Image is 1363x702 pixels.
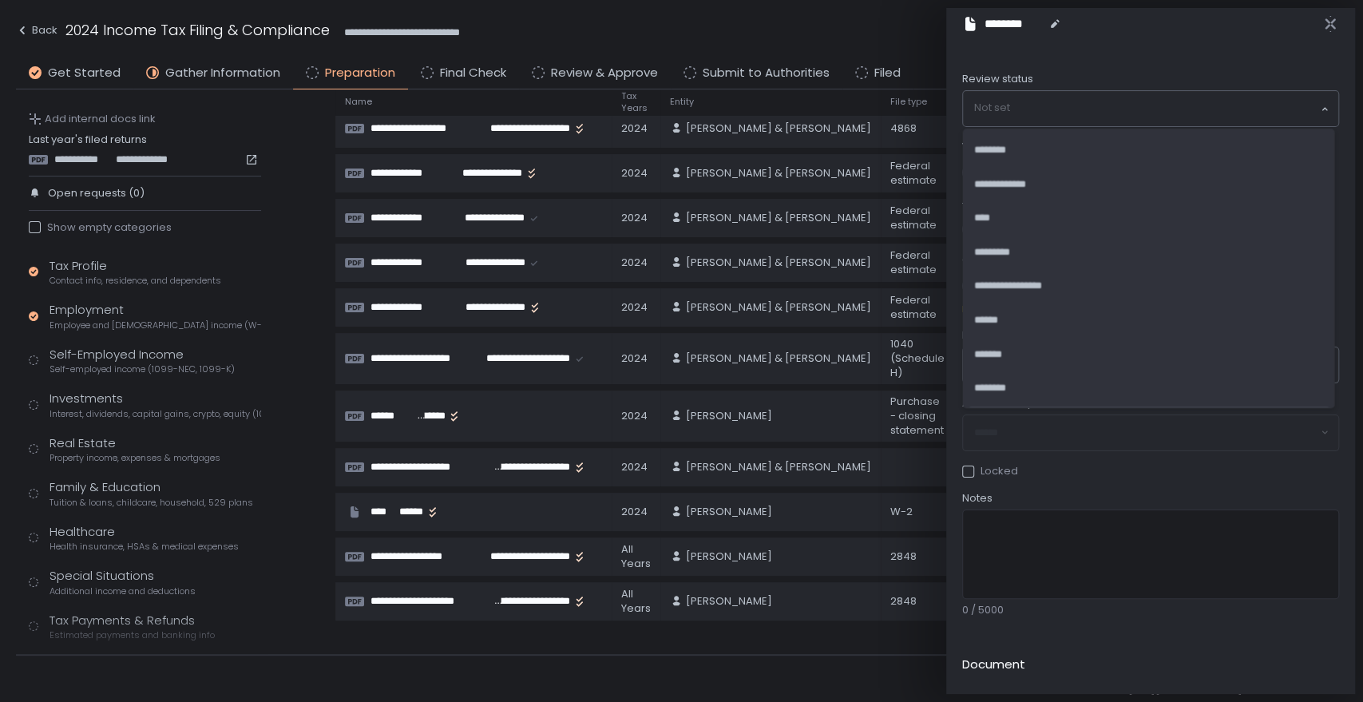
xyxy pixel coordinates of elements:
[962,603,1339,617] div: 0 / 5000
[686,256,871,270] span: [PERSON_NAME] & [PERSON_NAME]
[962,396,1032,410] span: Asset/Liability
[703,64,830,82] span: Submit to Authorities
[686,351,871,366] span: [PERSON_NAME] & [PERSON_NAME]
[1154,140,1196,154] label: File type
[686,300,871,315] span: [PERSON_NAME] & [PERSON_NAME]
[621,90,651,114] span: Tax Years
[50,390,261,420] div: Investments
[686,211,871,225] span: [PERSON_NAME] & [PERSON_NAME]
[345,96,372,108] span: Name
[686,505,772,519] span: [PERSON_NAME]
[686,460,871,474] span: [PERSON_NAME] & [PERSON_NAME]
[50,434,220,465] div: Real Estate
[686,594,772,609] span: [PERSON_NAME]
[50,585,196,597] span: Additional income and deductions
[440,64,506,82] span: Final Check
[890,96,927,108] span: File type
[50,452,220,464] span: Property income, expenses & mortgages
[50,257,221,288] div: Tax Profile
[993,358,1080,372] span: [PERSON_NAME]
[50,629,215,641] span: Estimated payments and banking info
[974,101,1319,117] input: Search for option
[962,161,1003,184] span: 2024
[50,408,261,420] span: Interest, dividends, capital gains, crypto, equity (1099s, K-1s)
[962,491,993,506] span: Notes
[962,218,1068,240] div: Forma Group, Inc.
[962,140,992,154] label: Years
[29,133,261,166] div: Last year's filed returns
[48,64,121,82] span: Get Started
[962,72,1033,86] span: Review status
[165,64,280,82] span: Gather Information
[670,96,694,108] span: Entity
[686,166,871,180] span: [PERSON_NAME] & [PERSON_NAME]
[962,275,1056,297] span: Tax Documents
[48,186,145,200] span: Open requests (0)
[962,328,989,343] span: Entity
[50,612,215,642] div: Tax Payments & Refunds
[50,363,235,375] span: Self-employed income (1099-NEC, 1099-K)
[50,319,261,331] span: Employee and [DEMOGRAPHIC_DATA] income (W-2s)
[962,656,1025,674] h2: Document
[50,275,221,287] span: Contact info, residence, and dependents
[50,478,253,509] div: Family & Education
[65,19,330,41] h1: 2024 Income Tax Filing & Compliance
[1154,161,1191,184] span: W-2
[686,549,772,564] span: [PERSON_NAME]
[50,346,235,376] div: Self-Employed Income
[686,121,871,136] span: [PERSON_NAME] & [PERSON_NAME]
[963,347,1338,383] div: Search for option
[50,497,253,509] span: Tuition & loans, childcare, household, 529 plans
[50,541,239,553] span: Health insurance, HSAs & medical expenses
[962,200,1020,214] label: Tax Source
[50,301,261,331] div: Employment
[16,19,57,46] button: Back
[50,523,239,553] div: Healthcare
[963,91,1338,126] div: Search for option
[16,21,57,40] div: Back
[29,112,156,126] button: Add internal docs link
[874,64,901,82] span: Filed
[962,253,1036,268] label: Groups / Tags
[50,567,196,597] div: Special Situations
[551,64,658,82] span: Review & Approve
[686,409,772,423] span: [PERSON_NAME]
[962,303,1339,315] div: Note: Group/tag options are visible to ALL customers. Don't include sensitive info
[325,64,395,82] span: Preparation
[1080,357,1319,373] input: Search for option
